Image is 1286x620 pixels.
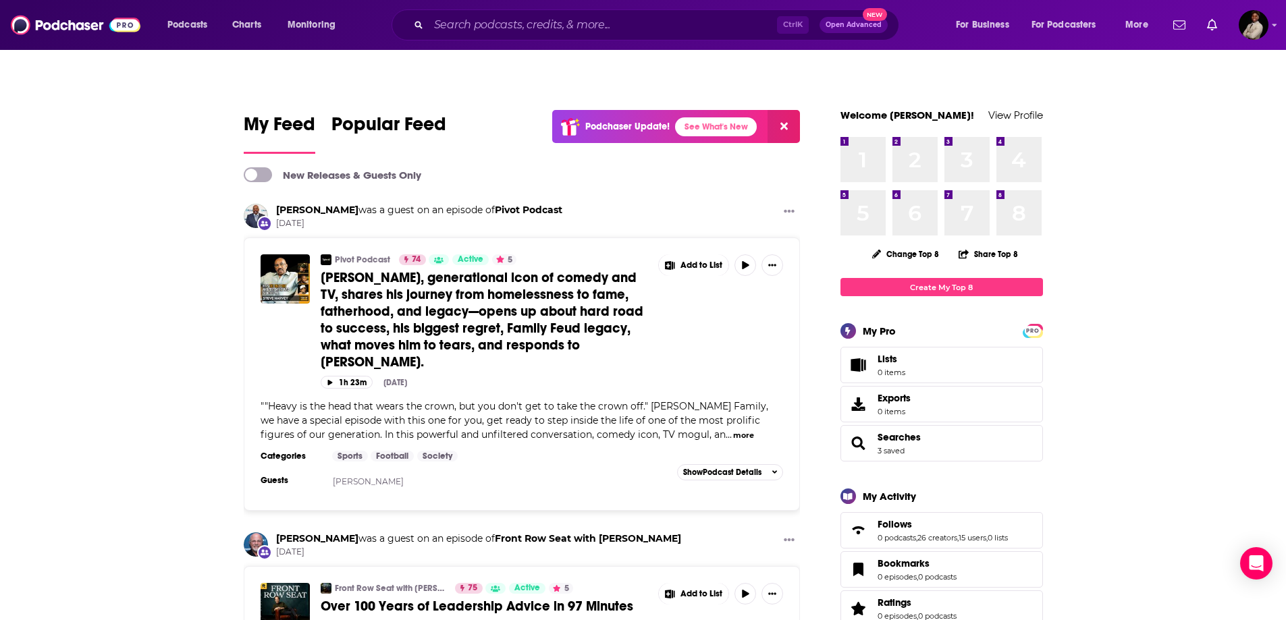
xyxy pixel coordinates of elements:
span: For Podcasters [1032,16,1096,34]
span: Searches [840,425,1043,461]
a: 0 lists [988,533,1008,542]
span: PRO [1025,326,1041,336]
button: 1h 23m [321,376,373,389]
a: Front Row Seat with [PERSON_NAME] [335,583,446,594]
a: Create My Top 8 [840,278,1043,296]
span: 75 [468,582,477,595]
button: Share Top 8 [958,241,1019,267]
span: , [916,533,917,542]
img: Steve Harvey [244,204,268,228]
a: Bookmarks [845,560,872,579]
h3: Guests [261,475,321,486]
a: Ratings [845,599,872,618]
a: Bookmarks [878,557,957,569]
button: Show More Button [778,204,800,221]
a: Society [417,451,458,461]
button: open menu [158,14,225,36]
a: Pivot Podcast [495,204,562,216]
a: Charts [223,14,269,36]
button: open menu [946,14,1026,36]
a: 75 [455,583,483,594]
span: My Feed [244,113,315,144]
a: Dave Ramsey [276,532,358,544]
a: New Releases & Guests Only [244,167,421,182]
span: Searches [878,431,921,443]
a: Show notifications dropdown [1168,13,1191,36]
span: 0 items [878,368,905,377]
p: Podchaser Update! [585,121,670,132]
a: Follows [878,518,1008,530]
button: Open AdvancedNew [820,17,888,33]
span: Exports [878,392,911,404]
a: Exports [840,386,1043,422]
button: Show More Button [778,532,800,549]
button: Show More Button [761,583,783,604]
span: "Heavy is the head that wears the crown, but you don't get to take the crown off." [PERSON_NAME] ... [261,400,768,441]
span: Follows [878,518,912,530]
button: Show More Button [659,254,729,276]
a: 26 creators [917,533,957,542]
button: open menu [1116,14,1165,36]
a: Over 100 Years of Leadership Advice in 97 Minutes [321,598,649,615]
a: Pivot Podcast [335,254,390,265]
span: " [261,400,768,441]
h3: was a guest on an episode of [276,532,681,545]
button: open menu [278,14,353,36]
span: Over 100 Years of Leadership Advice in 97 Minutes [321,598,633,615]
a: Front Row Seat with Ken Coleman [495,532,681,544]
a: 74 [399,254,426,265]
span: Bookmarks [840,551,1043,588]
img: User Profile [1239,10,1268,40]
img: Front Row Seat with Ken Coleman [321,583,331,594]
span: 74 [412,253,421,266]
span: Ctrl K [777,16,809,34]
button: open menu [1023,14,1116,36]
a: Steve Harvey [276,204,358,216]
span: New [863,8,887,21]
span: Follows [840,512,1043,548]
div: [DATE] [383,378,407,387]
a: See What's New [675,117,757,136]
a: Active [452,254,489,265]
div: Search podcasts, credits, & more... [404,9,912,40]
span: Add to List [680,260,722,271]
div: New Appearance [257,545,272,560]
span: Logged in as Jeremiah_lineberger11 [1239,10,1268,40]
h3: Categories [261,451,321,461]
button: 5 [492,254,516,265]
a: Follows [845,521,872,540]
button: 5 [549,583,573,594]
a: Active [509,583,545,594]
a: PRO [1025,325,1041,335]
span: More [1125,16,1148,34]
a: Popular Feed [331,113,446,154]
a: [PERSON_NAME] [333,476,404,486]
img: Dave Ramsey [244,532,268,557]
span: Show Podcast Details [683,468,761,477]
img: Pivot Podcast [321,254,331,265]
span: Lists [845,356,872,374]
a: Steve Harvey, generational icon of comedy and TV, shares his journey from homelessness to fame, f... [261,254,310,304]
a: 0 podcasts [878,533,916,542]
a: Ratings [878,596,957,609]
span: ... [726,428,732,441]
span: 0 items [878,407,911,416]
img: Podchaser - Follow, Share and Rate Podcasts [11,12,140,38]
span: Active [458,253,483,266]
div: My Activity [863,490,916,503]
button: more [733,430,754,441]
a: Sports [332,451,368,461]
a: Show notifications dropdown [1202,13,1223,36]
span: Bookmarks [878,557,930,569]
span: , [986,533,988,542]
a: [PERSON_NAME], generational icon of comedy and TV, shares his journey from homelessness to fame, ... [321,269,649,370]
a: Searches [845,434,872,453]
button: Show More Button [659,583,729,604]
div: My Pro [863,325,896,337]
button: Change Top 8 [864,246,948,262]
a: Football [371,451,414,461]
